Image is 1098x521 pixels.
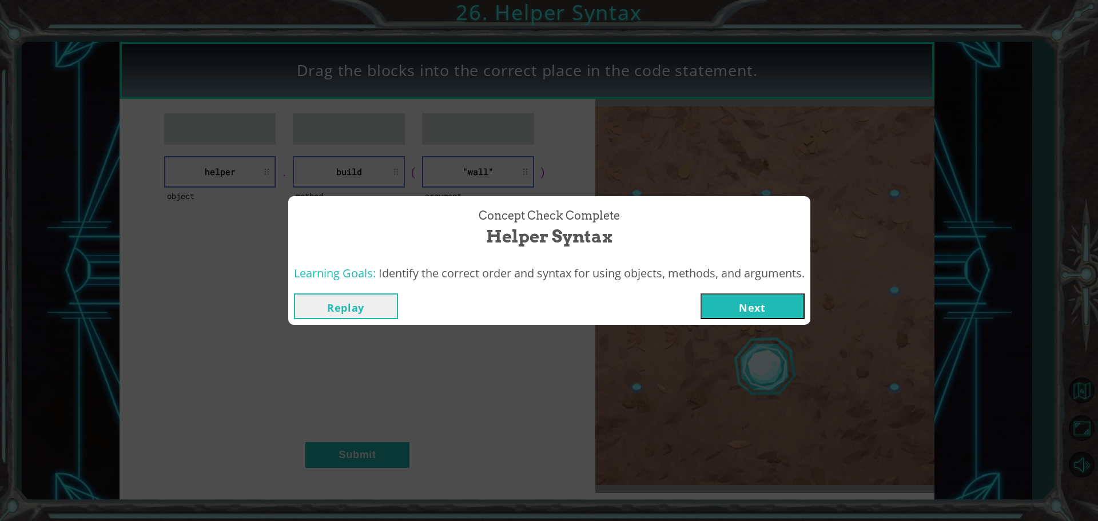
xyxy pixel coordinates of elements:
[294,265,376,281] span: Learning Goals:
[379,265,805,281] span: Identify the correct order and syntax for using objects, methods, and arguments.
[486,224,612,249] span: Helper Syntax
[701,293,805,319] button: Next
[294,293,398,319] button: Replay
[479,208,620,224] span: Concept Check Complete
